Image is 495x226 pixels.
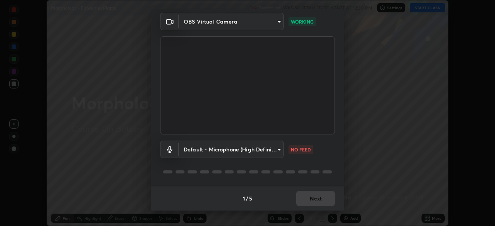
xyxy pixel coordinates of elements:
[291,146,311,153] p: NO FEED
[291,18,314,25] p: WORKING
[179,141,284,158] div: OBS Virtual Camera
[243,194,245,202] h4: 1
[246,194,248,202] h4: /
[179,13,284,30] div: OBS Virtual Camera
[249,194,252,202] h4: 5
